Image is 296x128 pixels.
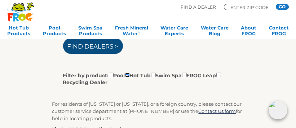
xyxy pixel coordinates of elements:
img: openIcon [269,101,287,119]
label: Filter by product: Pool Hot Tub Swim Spa FROG Leap Recycling Dealer [63,71,228,86]
a: ContactFROG [269,25,289,39]
a: Swim SpaProducts [78,25,102,39]
a: Fresh MineralWater∞ [115,25,148,39]
input: Filter by product:PoolHot TubSwim SpaFROG LeapRecycling Dealer [182,73,187,77]
p: For residents of [US_STATE] or [US_STATE], or a foreign country, please contact our customer serv... [52,100,244,122]
input: Zip Code Form [230,5,273,9]
input: GO [276,4,289,10]
a: PoolProducts [43,25,66,39]
input: Find Dealers > [63,38,123,54]
sup: ∞ [138,30,140,34]
input: Filter by product:PoolHot TubSwim SpaFROG LeapRecycling Dealer [216,73,221,77]
p: Find A Dealer [181,4,216,10]
a: Hot TubProducts [7,25,30,39]
input: Filter by product:PoolHot TubSwim SpaFROG LeapRecycling Dealer [109,73,114,77]
a: Water CareExperts [160,25,188,39]
a: Contact Us form [199,108,236,114]
a: Water CareBlog [201,25,229,39]
input: Filter by product:PoolHot TubSwim SpaFROG LeapRecycling Dealer [151,73,156,77]
input: Filter by product:PoolHot TubSwim SpaFROG LeapRecycling Dealer [125,73,130,77]
a: AboutFROG [241,25,256,39]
